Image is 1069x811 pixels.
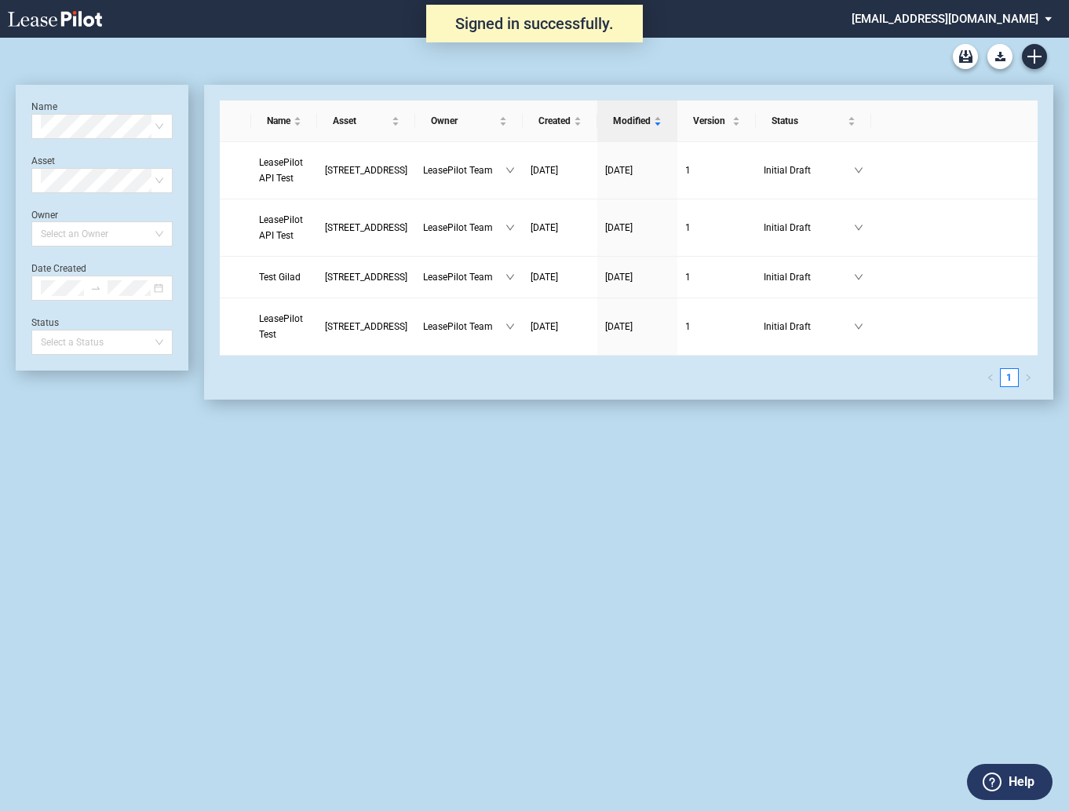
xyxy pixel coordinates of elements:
[325,165,407,176] span: 109 State Street
[1009,772,1034,792] label: Help
[685,222,691,233] span: 1
[1000,368,1019,387] li: 1
[259,157,303,184] span: LeasePilot API Test
[325,269,407,285] a: [STREET_ADDRESS]
[772,113,845,129] span: Status
[90,283,101,294] span: to
[325,272,407,283] span: 109 State Street
[531,269,589,285] a: [DATE]
[431,113,496,129] span: Owner
[764,269,854,285] span: Initial Draft
[605,220,669,236] a: [DATE]
[677,100,756,142] th: Version
[325,163,407,178] a: [STREET_ADDRESS]
[756,100,871,142] th: Status
[764,319,854,334] span: Initial Draft
[613,113,651,129] span: Modified
[685,163,748,178] a: 1
[31,155,55,166] label: Asset
[987,374,994,382] span: left
[1022,44,1047,69] a: Create new document
[415,100,523,142] th: Owner
[251,100,317,142] th: Name
[423,319,505,334] span: LeasePilot Team
[259,155,309,186] a: LeasePilot API Test
[987,44,1012,69] a: Download Blank Form
[259,269,309,285] a: Test Gilad
[531,163,589,178] a: [DATE]
[531,321,558,332] span: [DATE]
[31,210,58,221] label: Owner
[325,220,407,236] a: [STREET_ADDRESS]
[693,113,729,129] span: Version
[685,272,691,283] span: 1
[605,163,669,178] a: [DATE]
[423,220,505,236] span: LeasePilot Team
[981,368,1000,387] button: left
[259,311,309,342] a: LeasePilot Test
[31,263,86,274] label: Date Created
[523,100,597,142] th: Created
[953,44,978,69] a: Archive
[685,269,748,285] a: 1
[259,212,309,243] a: LeasePilot API Test
[325,222,407,233] span: 109 State Street
[605,165,633,176] span: [DATE]
[423,163,505,178] span: LeasePilot Team
[1019,368,1038,387] li: Next Page
[333,113,389,129] span: Asset
[967,764,1053,800] button: Help
[685,220,748,236] a: 1
[685,321,691,332] span: 1
[981,368,1000,387] li: Previous Page
[605,319,669,334] a: [DATE]
[90,283,101,294] span: swap-right
[505,223,515,232] span: down
[531,165,558,176] span: [DATE]
[854,272,863,282] span: down
[854,322,863,331] span: down
[325,321,407,332] span: 109 State Street
[505,166,515,175] span: down
[531,222,558,233] span: [DATE]
[259,214,303,241] span: LeasePilot API Test
[605,269,669,285] a: [DATE]
[854,166,863,175] span: down
[31,317,59,328] label: Status
[1001,369,1018,386] a: 1
[531,220,589,236] a: [DATE]
[259,272,301,283] span: Test Gilad
[1019,368,1038,387] button: right
[764,163,854,178] span: Initial Draft
[605,222,633,233] span: [DATE]
[685,165,691,176] span: 1
[531,319,589,334] a: [DATE]
[538,113,571,129] span: Created
[505,322,515,331] span: down
[1024,374,1032,382] span: right
[31,101,57,112] label: Name
[267,113,290,129] span: Name
[259,313,303,340] span: LeasePilot Test
[605,321,633,332] span: [DATE]
[764,220,854,236] span: Initial Draft
[605,272,633,283] span: [DATE]
[325,319,407,334] a: [STREET_ADDRESS]
[317,100,415,142] th: Asset
[685,319,748,334] a: 1
[505,272,515,282] span: down
[426,5,643,42] div: Signed in successfully.
[423,269,505,285] span: LeasePilot Team
[854,223,863,232] span: down
[531,272,558,283] span: [DATE]
[597,100,677,142] th: Modified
